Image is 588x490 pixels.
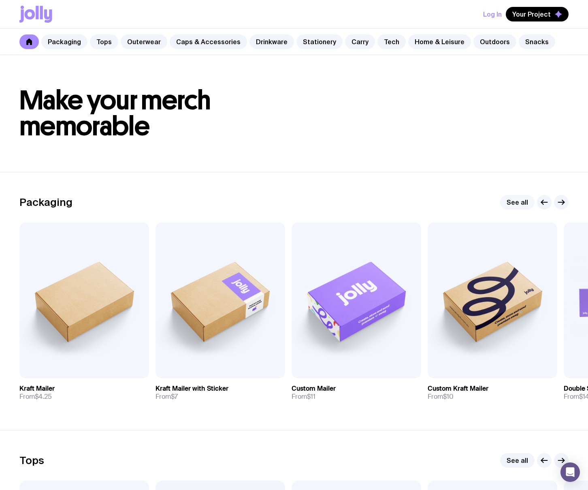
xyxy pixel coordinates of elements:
[307,392,315,401] span: $11
[483,7,502,21] button: Log In
[428,385,488,393] h3: Custom Kraft Mailer
[170,34,247,49] a: Caps & Accessories
[35,392,52,401] span: $4.25
[500,453,535,468] a: See all
[171,392,178,401] span: $7
[249,34,294,49] a: Drinkware
[292,378,421,407] a: Custom MailerFrom$11
[292,385,336,393] h3: Custom Mailer
[377,34,406,49] a: Tech
[19,393,52,401] span: From
[428,378,557,407] a: Custom Kraft MailerFrom$10
[408,34,471,49] a: Home & Leisure
[292,393,315,401] span: From
[41,34,87,49] a: Packaging
[296,34,343,49] a: Stationery
[428,393,454,401] span: From
[19,84,211,142] span: Make your merch memorable
[506,7,569,21] button: Your Project
[560,462,580,482] div: Open Intercom Messenger
[19,378,149,407] a: Kraft MailerFrom$4.25
[156,393,178,401] span: From
[156,385,228,393] h3: Kraft Mailer with Sticker
[500,195,535,210] a: See all
[121,34,167,49] a: Outerwear
[443,392,454,401] span: $10
[90,34,118,49] a: Tops
[345,34,375,49] a: Carry
[512,10,551,18] span: Your Project
[19,385,55,393] h3: Kraft Mailer
[156,378,285,407] a: Kraft Mailer with StickerFrom$7
[19,196,72,208] h2: Packaging
[519,34,555,49] a: Snacks
[19,454,44,466] h2: Tops
[473,34,516,49] a: Outdoors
